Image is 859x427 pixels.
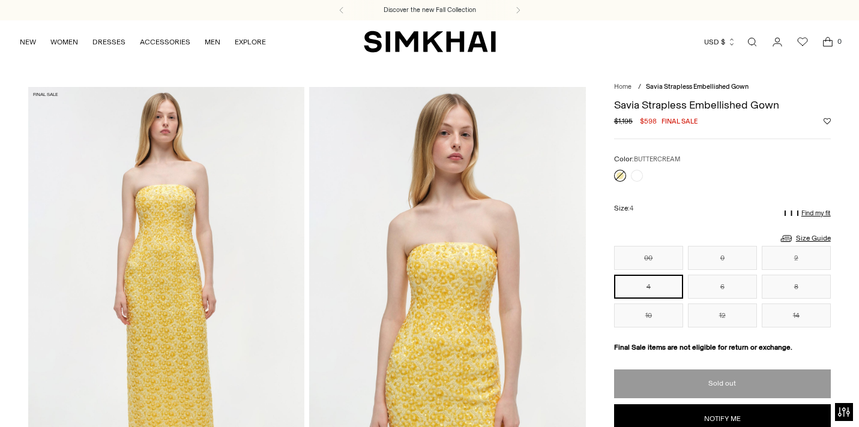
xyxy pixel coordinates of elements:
a: NEW [20,29,36,55]
a: Open search modal [740,30,764,54]
button: 4 [614,275,683,299]
div: / [638,82,641,92]
span: Savia Strapless Embellished Gown [646,83,749,91]
a: Go to the account page [765,30,789,54]
a: Size Guide [779,231,831,246]
span: BUTTERCREAM [634,155,680,163]
span: 0 [834,36,845,47]
button: 2 [762,246,831,270]
button: 14 [762,303,831,327]
label: Size: [614,203,633,214]
nav: breadcrumbs [614,82,831,92]
button: 0 [688,246,757,270]
button: USD $ [704,29,736,55]
a: DRESSES [92,29,125,55]
span: 4 [630,205,633,212]
s: $1,195 [614,116,633,127]
a: EXPLORE [235,29,266,55]
button: 6 [688,275,757,299]
a: Home [614,83,631,91]
a: Discover the new Fall Collection [384,5,476,15]
button: 10 [614,303,683,327]
button: 12 [688,303,757,327]
strong: Final Sale items are not eligible for return or exchange. [614,343,792,351]
a: Wishlist [791,30,815,54]
button: 8 [762,275,831,299]
a: SIMKHAI [364,30,496,53]
h1: Savia Strapless Embellished Gown [614,100,831,110]
button: Add to Wishlist [824,118,831,125]
label: Color: [614,154,680,165]
a: MEN [205,29,220,55]
a: ACCESSORIES [140,29,190,55]
a: Open cart modal [816,30,840,54]
span: $598 [640,116,657,127]
button: 00 [614,246,683,270]
a: WOMEN [50,29,78,55]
